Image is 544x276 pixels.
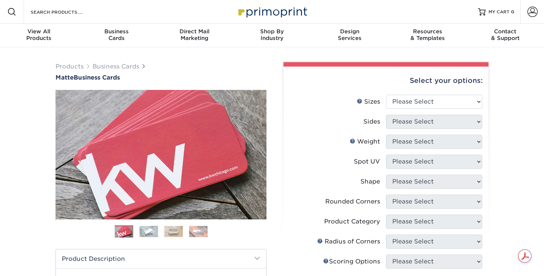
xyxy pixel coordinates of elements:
[488,9,510,15] span: MY CART
[363,117,380,126] div: Sides
[466,24,544,47] a: Contact& Support
[233,24,311,47] a: Shop ByIndustry
[317,237,380,246] div: Radius of Corners
[78,28,155,41] div: Cards
[311,28,389,35] span: Design
[311,24,389,47] a: DesignServices
[56,249,266,268] h2: Product Description
[350,137,380,146] div: Weight
[466,28,544,35] span: Contact
[389,28,466,35] span: Resources
[289,67,483,95] div: Select your options:
[324,217,380,226] div: Product Category
[56,74,266,81] h1: Business Cards
[511,9,514,14] span: 0
[56,63,84,70] a: Products
[78,28,155,35] span: Business
[354,157,380,166] div: Spot UV
[56,74,74,81] span: Matte
[389,24,466,47] a: Resources& Templates
[189,226,208,237] img: Business Cards 04
[164,226,183,237] img: Business Cards 03
[360,177,380,186] div: Shape
[30,7,102,16] input: SEARCH PRODUCTS.....
[155,28,233,41] div: Marketing
[155,28,233,35] span: Direct Mail
[56,49,266,260] img: Matte 01
[323,257,380,266] div: Scoring Options
[325,197,380,206] div: Rounded Corners
[155,24,233,47] a: Direct MailMarketing
[235,4,309,20] img: Primoprint
[311,28,389,41] div: Services
[93,63,139,70] a: Business Cards
[389,28,466,41] div: & Templates
[233,28,311,35] span: Shop By
[140,226,158,237] img: Business Cards 02
[78,24,155,47] a: BusinessCards
[115,223,133,241] img: Business Cards 01
[56,74,266,81] a: MatteBusiness Cards
[466,28,544,41] div: & Support
[357,97,380,106] div: Sizes
[233,28,311,41] div: Industry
